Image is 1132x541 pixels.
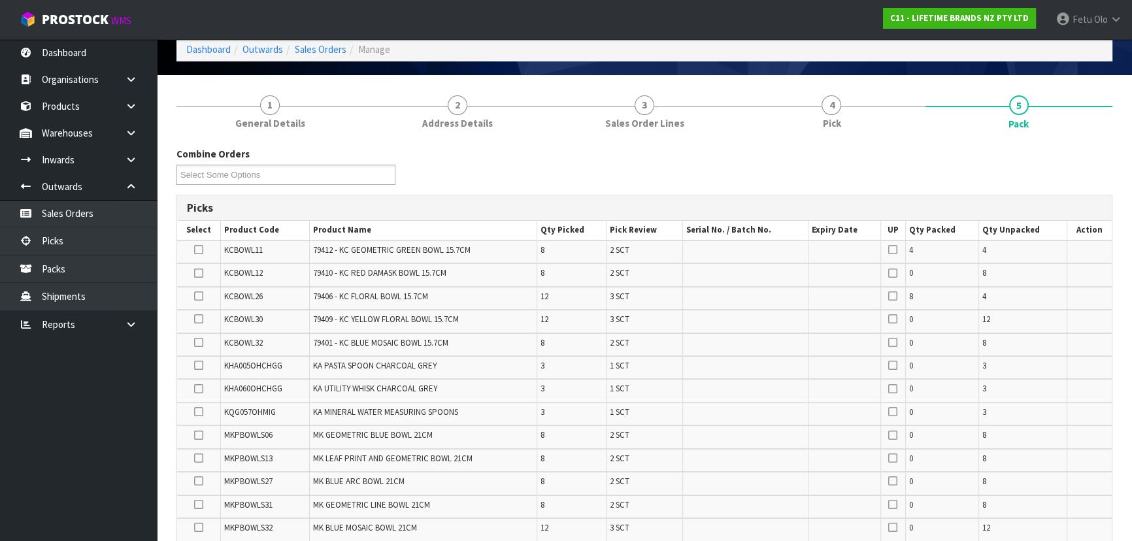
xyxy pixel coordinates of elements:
th: Pick Review [606,221,682,240]
span: 2 [448,95,467,115]
span: KCBOWL11 [224,244,263,255]
span: 8 [541,244,544,255]
span: 2 SCT [610,337,629,348]
span: 0 [909,337,913,348]
span: 8 [982,429,986,440]
span: 79412 - KC GEOMETRIC GREEN BOWL 15.7CM [313,244,471,255]
th: Expiry Date [808,221,880,240]
span: MKPBOWLS13 [224,453,273,464]
span: MKPBOWLS31 [224,499,273,510]
th: Qty Packed [905,221,978,240]
span: ProStock [42,11,108,28]
span: 8 [982,267,986,278]
span: 8 [982,337,986,348]
h3: Picks [187,202,1102,214]
span: 0 [909,267,913,278]
span: 12 [541,291,548,302]
th: Action [1067,221,1112,240]
span: 0 [909,360,913,371]
span: 1 SCT [610,360,629,371]
span: 3 [541,383,544,394]
span: 12 [541,314,548,325]
span: 4 [822,95,841,115]
span: KA MINERAL WATER MEASURING SPOONS [313,406,458,418]
span: Pack [1008,117,1029,131]
span: 0 [909,429,913,440]
span: 8 [909,291,913,302]
a: Dashboard [186,43,231,56]
span: 12 [982,314,990,325]
span: 8 [541,267,544,278]
span: MKPBOWLS32 [224,522,273,533]
span: 8 [541,453,544,464]
span: 8 [541,337,544,348]
span: 5 [1009,95,1029,115]
span: 12 [541,522,548,533]
strong: C11 - LIFETIME BRANDS NZ PTY LTD [890,12,1029,24]
span: 3 [982,360,986,371]
span: 3 [982,406,986,418]
span: 3 [541,360,544,371]
span: MK LEAF PRINT AND GEOMETRIC BOWL 21CM [313,453,473,464]
span: 0 [909,314,913,325]
span: 0 [909,522,913,533]
span: 0 [909,383,913,394]
a: Outwards [242,43,283,56]
span: KCBOWL12 [224,267,263,278]
span: 8 [982,476,986,487]
span: 8 [541,499,544,510]
span: 79406 - KC FLORAL BOWL 15.7CM [313,291,428,302]
span: KHA060OHCHGG [224,383,282,394]
span: KA UTILITY WHISK CHARCOAL GREY [313,383,437,394]
span: 1 [260,95,280,115]
th: Product Code [220,221,309,240]
span: Pick [822,116,841,130]
span: 3 [982,383,986,394]
span: 2 SCT [610,429,629,440]
span: 2 SCT [610,244,629,255]
th: Qty Unpacked [978,221,1067,240]
span: MK GEOMETRIC LINE BOWL 21CM [313,499,430,510]
th: Select [177,221,220,240]
span: 3 [541,406,544,418]
span: 79409 - KC YELLOW FLORAL BOWL 15.7CM [313,314,459,325]
span: 8 [982,453,986,464]
span: 0 [909,476,913,487]
span: 79410 - KC RED DAMASK BOWL 15.7CM [313,267,446,278]
th: Qty Picked [537,221,606,240]
span: Manage [358,43,390,56]
span: Olo [1094,13,1108,25]
span: 1 SCT [610,406,629,418]
span: 4 [909,244,913,255]
a: C11 - LIFETIME BRANDS NZ PTY LTD [883,8,1036,29]
span: KHA005OHCHGG [224,360,282,371]
span: 3 SCT [610,522,629,533]
img: cube-alt.png [20,11,36,27]
span: MK GEOMETRIC BLUE BOWL 21CM [313,429,433,440]
small: WMS [111,14,131,27]
span: 2 SCT [610,453,629,464]
span: 1 SCT [610,383,629,394]
span: 0 [909,453,913,464]
span: 8 [541,429,544,440]
span: 4 [982,291,986,302]
span: KCBOWL30 [224,314,263,325]
span: Address Details [422,116,493,130]
span: KCBOWL26 [224,291,263,302]
span: Fetu [1073,13,1092,25]
span: 2 SCT [610,499,629,510]
span: KCBOWL32 [224,337,263,348]
span: General Details [235,116,305,130]
span: 3 SCT [610,314,629,325]
span: 8 [982,499,986,510]
span: 0 [909,499,913,510]
span: 4 [982,244,986,255]
th: Product Name [309,221,537,240]
span: Sales Order Lines [605,116,684,130]
th: Serial No. / Batch No. [683,221,808,240]
span: KA PASTA SPOON CHARCOAL GREY [313,360,437,371]
span: 3 SCT [610,291,629,302]
span: MKPBOWLS27 [224,476,273,487]
span: KQG057OHMIG [224,406,276,418]
span: MK BLUE MOSAIC BOWL 21CM [313,522,417,533]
